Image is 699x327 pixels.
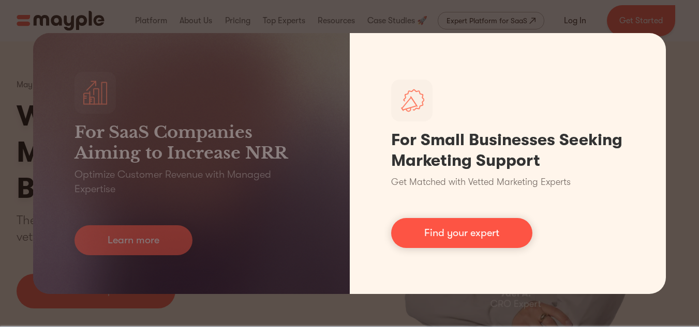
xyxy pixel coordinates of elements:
p: Optimize Customer Revenue with Managed Expertise [75,167,308,196]
p: Get Matched with Vetted Marketing Experts [391,175,571,189]
a: Learn more [75,225,192,255]
h1: For Small Businesses Seeking Marketing Support [391,130,625,171]
a: Find your expert [391,218,532,248]
h3: For SaaS Companies Aiming to Increase NRR [75,122,308,163]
